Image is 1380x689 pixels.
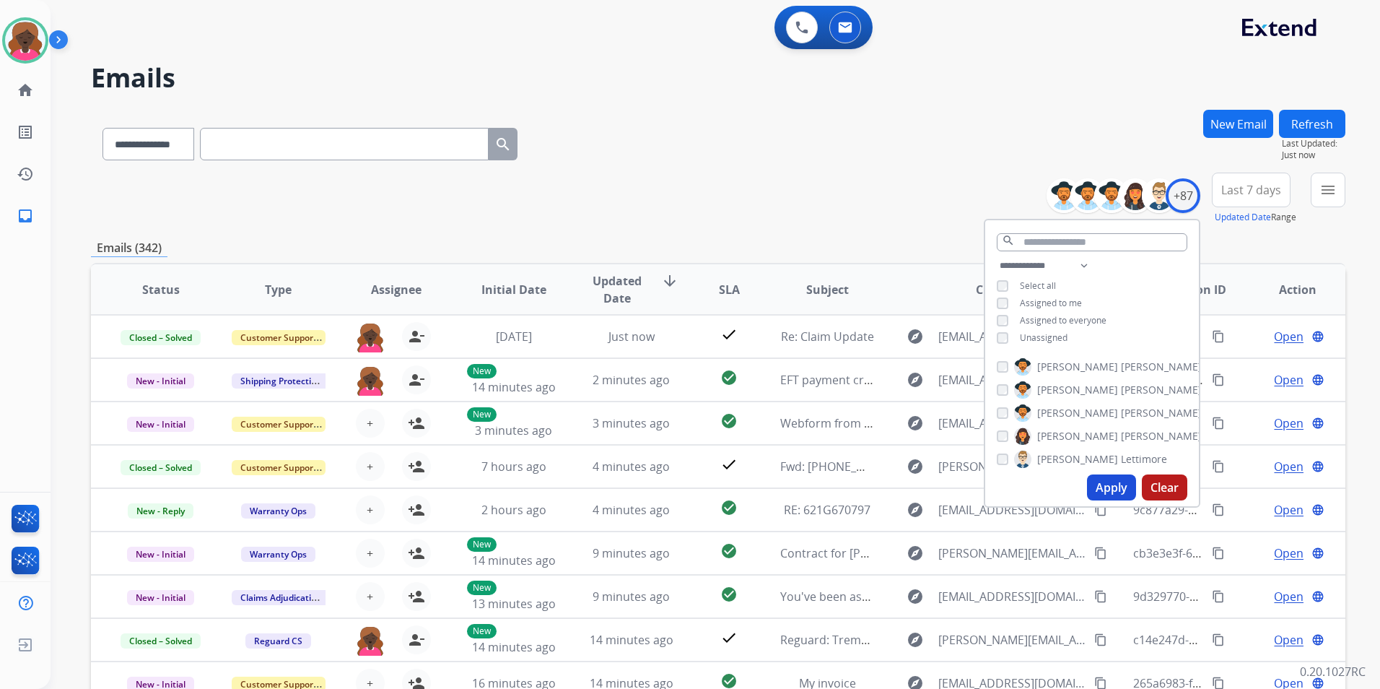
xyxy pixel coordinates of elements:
span: Initial Date [481,281,546,298]
mat-icon: check [720,456,738,473]
button: Apply [1087,474,1136,500]
span: Webform from [EMAIL_ADDRESS][DOMAIN_NAME] on [DATE] [780,415,1107,431]
mat-icon: language [1311,373,1324,386]
button: + [356,452,385,481]
span: + [367,458,373,475]
span: Warranty Ops [241,547,315,562]
span: Contract for [PERSON_NAME] [780,545,939,561]
span: [PERSON_NAME] [1037,429,1118,443]
span: Last 7 days [1221,187,1281,193]
mat-icon: content_copy [1212,633,1225,646]
span: 9 minutes ago [593,589,670,604]
mat-icon: check_circle [720,499,738,516]
span: + [367,501,373,519]
span: Customer [976,281,1032,298]
mat-icon: menu [1319,181,1337,199]
span: New - Initial [127,590,194,605]
span: Open [1274,588,1303,605]
mat-icon: content_copy [1212,590,1225,603]
span: Claims Adjudication [232,590,331,605]
span: 14 minutes ago [472,639,556,655]
mat-icon: check_circle [720,412,738,430]
span: 4 minutes ago [593,459,670,474]
img: agent-avatar [356,322,385,352]
mat-icon: search [494,136,512,153]
mat-icon: explore [907,415,924,432]
span: [PERSON_NAME] [1037,383,1118,397]
span: [PERSON_NAME] [1121,360,1202,374]
div: +87 [1166,178,1200,213]
mat-icon: arrow_downward [661,272,678,290]
span: 7 hours ago [481,459,546,474]
mat-icon: person_add [408,501,425,519]
mat-icon: explore [907,545,924,562]
span: Type [265,281,292,298]
th: Action [1228,264,1345,315]
mat-icon: content_copy [1212,373,1225,386]
span: New - Reply [128,503,193,519]
mat-icon: content_copy [1094,633,1107,646]
span: [PERSON_NAME] [1037,406,1118,420]
span: 14 minutes ago [472,379,556,395]
span: New - Initial [127,547,194,562]
button: + [356,409,385,438]
mat-icon: list_alt [17,123,34,141]
p: New [467,364,497,378]
mat-icon: explore [907,588,924,605]
span: Customer Support [232,460,326,475]
span: 9d329770-a0fb-435a-a46b-1203156ef8bb [1133,589,1353,604]
button: New Email [1203,110,1273,138]
span: Range [1215,211,1296,223]
span: RE: 621G670797 [784,502,870,518]
mat-icon: content_copy [1212,547,1225,560]
span: SLA [719,281,740,298]
mat-icon: explore [907,501,924,519]
mat-icon: language [1311,633,1324,646]
span: Status [142,281,180,298]
span: Lettimore [1121,452,1167,467]
mat-icon: person_add [408,415,425,432]
h2: Emails [91,64,1345,92]
span: 3 minutes ago [475,422,552,438]
mat-icon: language [1311,503,1324,516]
span: 9 minutes ago [593,545,670,561]
span: Closed – Solved [121,460,201,475]
img: avatar [5,20,45,61]
span: 14 minutes ago [472,552,556,568]
mat-icon: inbox [17,207,34,225]
span: Reguard: Tremendous Fulfillment [780,632,962,648]
span: New - Initial [127,373,194,389]
span: [PERSON_NAME] [1121,406,1202,420]
span: 13 minutes ago [472,596,556,612]
span: Last Updated: [1282,138,1345,149]
span: [PERSON_NAME][EMAIL_ADDRESS][DOMAIN_NAME] [938,458,1086,475]
p: New [467,581,497,595]
mat-icon: home [17,82,34,99]
span: cb3e3e3f-6c11-4309-a279-19a93352d463 [1133,545,1353,561]
mat-icon: language [1311,590,1324,603]
mat-icon: explore [907,631,924,649]
span: New - Initial [127,417,194,432]
span: [PERSON_NAME] [1037,452,1118,467]
mat-icon: check_circle [720,586,738,603]
span: 2 hours ago [481,502,546,518]
span: Updated Date [585,272,650,307]
button: + [356,582,385,611]
mat-icon: check [720,629,738,646]
span: Open [1274,545,1303,562]
span: Open [1274,458,1303,475]
p: Emails (342) [91,239,167,257]
span: 4 minutes ago [593,502,670,518]
span: 3 minutes ago [593,415,670,431]
span: + [367,415,373,432]
span: Assignee [371,281,422,298]
mat-icon: content_copy [1094,590,1107,603]
span: [DATE] [496,329,532,344]
mat-icon: language [1311,460,1324,473]
span: Open [1274,328,1303,345]
mat-icon: content_copy [1212,460,1225,473]
mat-icon: content_copy [1094,503,1107,516]
span: c14e247d-c521-4560-a3d3-09890e85e681 [1133,632,1355,648]
span: Open [1274,371,1303,389]
span: Assigned to everyone [1020,314,1106,326]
